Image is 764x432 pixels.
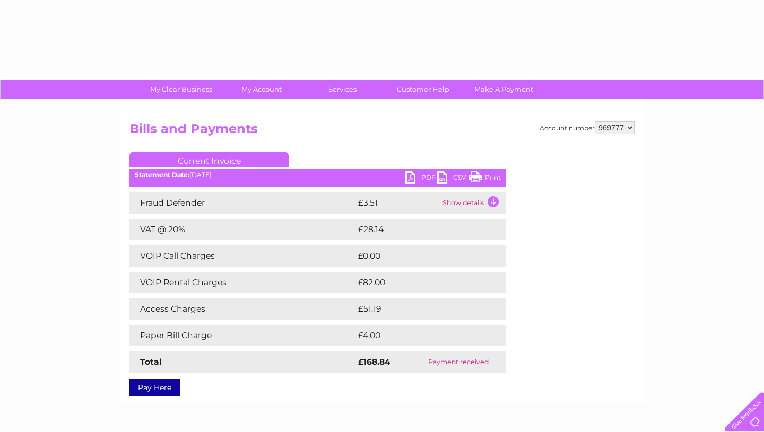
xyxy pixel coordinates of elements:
[540,121,635,134] div: Account number
[129,219,355,240] td: VAT @ 20%
[460,80,548,99] a: Make A Payment
[129,298,355,320] td: Access Charges
[129,245,355,267] td: VOIP Call Charges
[137,80,225,99] a: My Clear Business
[358,357,390,367] strong: £168.84
[355,325,482,346] td: £4.00
[355,298,483,320] td: £51.19
[355,272,485,293] td: £82.00
[129,121,635,142] h2: Bills and Payments
[410,351,506,373] td: Payment received
[355,219,484,240] td: £28.14
[129,152,289,167] a: Current Invoice
[405,171,437,187] a: PDF
[129,171,506,179] div: [DATE]
[129,379,180,396] a: Pay Here
[129,325,355,346] td: Paper Bill Charge
[140,357,162,367] strong: Total
[355,192,440,214] td: £3.51
[135,171,189,179] b: Statement Date:
[355,245,482,267] td: £0.00
[299,80,386,99] a: Services
[218,80,306,99] a: My Account
[129,192,355,214] td: Fraud Defender
[437,171,469,187] a: CSV
[129,272,355,293] td: VOIP Rental Charges
[379,80,467,99] a: Customer Help
[469,171,501,187] a: Print
[440,192,506,214] td: Show details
